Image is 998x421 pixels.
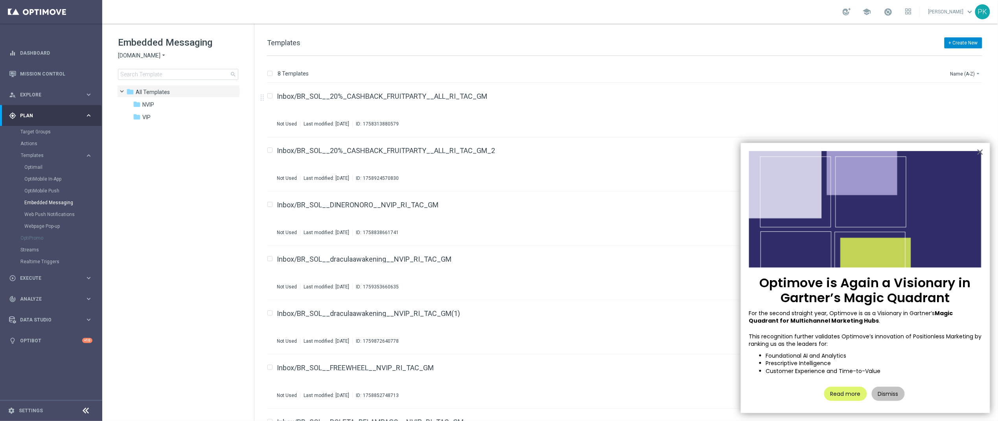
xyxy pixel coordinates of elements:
[9,330,92,351] div: Optibot
[352,121,399,127] div: ID:
[133,113,141,121] i: folder
[20,259,82,265] a: Realtime Triggers
[24,185,101,197] div: OptiMobile Push
[352,338,399,344] div: ID:
[300,392,352,399] div: Last modified: [DATE]
[277,229,297,236] div: Not Used
[9,112,85,119] div: Plan
[277,284,297,290] div: Not Used
[20,330,82,351] a: Optibot
[277,256,451,263] a: Inbox/BR_SOL__draculaawakening__NVIP_RI_TAC_GM
[20,129,82,135] a: Target Groups
[24,197,101,209] div: Embedded Messaging
[300,175,352,181] div: Last modified: [DATE]
[20,256,101,268] div: Realtime Triggers
[82,338,92,343] div: +10
[24,209,101,220] div: Web Push Notifications
[20,92,85,97] span: Explore
[9,112,16,119] i: gps_fixed
[85,295,92,303] i: keyboard_arrow_right
[24,199,82,206] a: Embedded Messaging
[85,112,92,119] i: keyboard_arrow_right
[363,175,399,181] div: 1758924570830
[9,275,16,282] i: play_circle_outline
[118,52,160,59] span: [DOMAIN_NAME]
[749,275,982,306] p: Optimove is Again a Visionary in Gartner’s Magic Quadrant
[20,63,92,84] a: Mission Control
[9,91,16,98] i: person_search
[20,232,101,244] div: OptiPromo
[277,364,434,371] a: Inbox/BR_SOL__FREEWHEEL__NVIP_RI_TAC_GM
[118,36,238,49] h1: Embedded Messaging
[20,140,82,147] a: Actions
[118,69,238,80] input: Search Template
[259,137,996,192] div: Press SPACE to select this row.
[879,317,880,325] span: .
[9,337,16,344] i: lightbulb
[300,284,352,290] div: Last modified: [DATE]
[9,316,85,323] div: Data Studio
[278,70,309,77] p: 8 Templates
[300,121,352,127] div: Last modified: [DATE]
[950,69,982,78] button: Name (A-Z)
[277,147,495,154] a: Inbox/BR_SOL__20%_CASHBACK_FRUITPARTY__ALL_RI_TAC_GM_2
[20,244,101,256] div: Streams
[24,223,82,229] a: Webpage Pop-up
[85,274,92,282] i: keyboard_arrow_right
[126,88,134,96] i: folder
[9,42,92,63] div: Dashboard
[976,146,984,158] button: Close
[9,275,85,282] div: Execute
[9,50,16,57] i: equalizer
[277,338,297,344] div: Not Used
[749,309,954,325] strong: Magic Quadrant for Multichannel Marketing Hubs
[766,352,982,360] li: Foundational AI and Analytics
[24,164,82,170] a: Optimail
[133,100,141,108] i: folder
[749,309,935,317] span: For the second straight year, Optimove is as a Visionary in Gartner’s
[142,114,151,121] span: VIP
[259,192,996,246] div: Press SPACE to select this row.
[8,407,15,414] i: settings
[9,295,16,303] i: track_changes
[24,211,82,218] a: Web Push Notifications
[230,71,236,78] span: search
[363,229,399,236] div: 1758838661741
[872,387,905,401] button: Dismiss
[85,152,92,159] i: keyboard_arrow_right
[20,113,85,118] span: Plan
[352,284,399,290] div: ID:
[24,173,101,185] div: OptiMobile In-App
[363,284,399,290] div: 1759353660635
[945,37,982,48] button: + Create New
[136,89,170,96] span: Templates
[352,175,399,181] div: ID:
[21,153,77,158] span: Templates
[259,246,996,300] div: Press SPACE to select this row.
[20,247,82,253] a: Streams
[766,360,982,367] li: Prescriptive Intelligence
[267,39,300,47] span: Templates
[20,126,101,138] div: Target Groups
[9,63,92,84] div: Mission Control
[928,6,975,18] a: [PERSON_NAME]
[9,91,85,98] div: Explore
[20,138,101,150] div: Actions
[824,387,867,401] button: Read more
[9,295,85,303] div: Analyze
[300,229,352,236] div: Last modified: [DATE]
[277,93,487,100] a: Inbox/BR_SOL__20%_CASHBACK_FRUITPARTY__ALL_RI_TAC_GM
[24,220,101,232] div: Webpage Pop-up
[749,333,982,348] p: This recognition further validates Optimove’s innovation of Positionless Marketing by ranking us ...
[142,101,154,108] span: NVIP
[85,91,92,98] i: keyboard_arrow_right
[24,176,82,182] a: OptiMobile In-App
[85,316,92,323] i: keyboard_arrow_right
[20,42,92,63] a: Dashboard
[966,7,974,16] span: keyboard_arrow_down
[277,121,297,127] div: Not Used
[277,310,460,317] a: Inbox/BR_SOL__draculaawakening__NVIP_RI_TAC_GM(1)
[352,229,399,236] div: ID:
[20,276,85,281] span: Execute
[766,367,982,375] li: Customer Experience and Time-to-Value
